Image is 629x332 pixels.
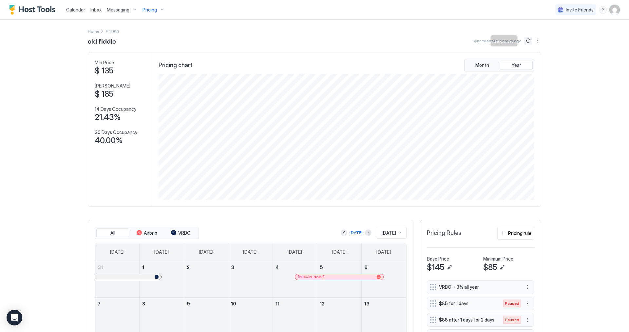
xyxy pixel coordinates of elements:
[427,229,462,237] span: Pricing Rules
[184,298,228,310] a: September 9, 2025
[273,261,317,298] td: September 4, 2025
[498,264,506,271] button: Edit
[505,317,519,323] span: Paused
[427,263,444,272] span: $145
[95,136,123,146] span: 40.00%
[104,243,131,261] a: Sunday
[475,62,489,68] span: Month
[273,298,317,310] a: September 11, 2025
[524,300,531,307] div: menu
[500,61,533,70] button: Year
[320,264,323,270] span: 5
[365,229,372,236] button: Next month
[483,263,497,272] span: $85
[184,261,228,298] td: September 2, 2025
[199,249,213,255] span: [DATE]
[364,301,370,306] span: 13
[524,316,531,324] div: menu
[472,38,522,43] span: Synced about 7 hours ago
[427,313,534,327] div: $88 after 1 days for 2 days Pausedmenu
[237,243,264,261] a: Wednesday
[566,7,594,13] span: Invite Friends
[140,261,184,298] td: September 1, 2025
[142,301,145,306] span: 8
[533,37,541,45] button: More options
[439,301,497,306] span: $85 for 1 days
[95,89,113,99] span: $ 185
[298,275,381,279] div: [PERSON_NAME]
[382,230,396,236] span: [DATE]
[228,261,273,298] td: September 3, 2025
[98,301,101,306] span: 7
[276,264,279,270] span: 4
[66,7,85,12] span: Calendar
[95,112,121,122] span: 21.43%
[192,243,220,261] a: Tuesday
[228,261,273,273] a: September 3, 2025
[524,283,531,291] button: More options
[90,6,102,13] a: Inbox
[90,7,102,12] span: Inbox
[273,261,317,273] a: September 4, 2025
[362,298,406,310] a: September 13, 2025
[599,6,607,14] div: menu
[110,230,115,236] span: All
[288,249,302,255] span: [DATE]
[439,284,517,290] span: VRBO: +3% all year
[154,249,169,255] span: [DATE]
[427,280,534,294] div: VRBO: +3% all year menu
[508,230,531,237] div: Pricing rule
[95,261,140,298] td: August 31, 2025
[88,28,99,34] a: Home
[88,28,99,34] div: Breadcrumb
[276,301,279,306] span: 11
[231,264,234,270] span: 3
[370,243,397,261] a: Saturday
[7,310,22,325] div: Open Intercom Messenger
[88,29,99,34] span: Home
[439,317,497,323] span: $88 after 1 days for 2 days
[466,61,499,70] button: Month
[512,62,521,68] span: Year
[524,300,531,307] button: More options
[88,36,116,46] span: old fiddle
[107,7,129,13] span: Messaging
[524,283,531,291] div: menu
[376,249,391,255] span: [DATE]
[361,261,406,298] td: September 6, 2025
[95,227,199,239] div: tab-group
[106,29,119,33] span: Breadcrumb
[497,227,534,240] button: Pricing rule
[364,264,368,270] span: 6
[164,228,197,238] button: VRBO
[350,230,363,236] div: [DATE]
[362,261,406,273] a: September 6, 2025
[143,7,157,13] span: Pricing
[130,228,163,238] button: Airbnb
[317,298,361,310] a: September 12, 2025
[228,298,273,310] a: September 10, 2025
[243,249,257,255] span: [DATE]
[524,316,531,324] button: More options
[187,301,190,306] span: 9
[95,83,130,89] span: [PERSON_NAME]
[95,298,139,310] a: September 7, 2025
[178,230,191,236] span: VRBO
[349,229,364,237] button: [DATE]
[95,106,136,112] span: 14 Days Occupancy
[609,5,620,15] div: User profile
[159,62,192,69] span: Pricing chart
[96,228,129,238] button: All
[66,6,85,13] a: Calendar
[317,261,361,273] a: September 5, 2025
[95,261,139,273] a: August 31, 2025
[184,261,228,273] a: September 2, 2025
[483,256,513,262] span: Minimum Price
[494,39,514,43] span: Sync prices
[524,37,532,45] button: Sync prices
[95,60,114,66] span: Min Price
[326,243,353,261] a: Friday
[144,230,157,236] span: Airbnb
[187,264,190,270] span: 2
[446,264,453,271] button: Edit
